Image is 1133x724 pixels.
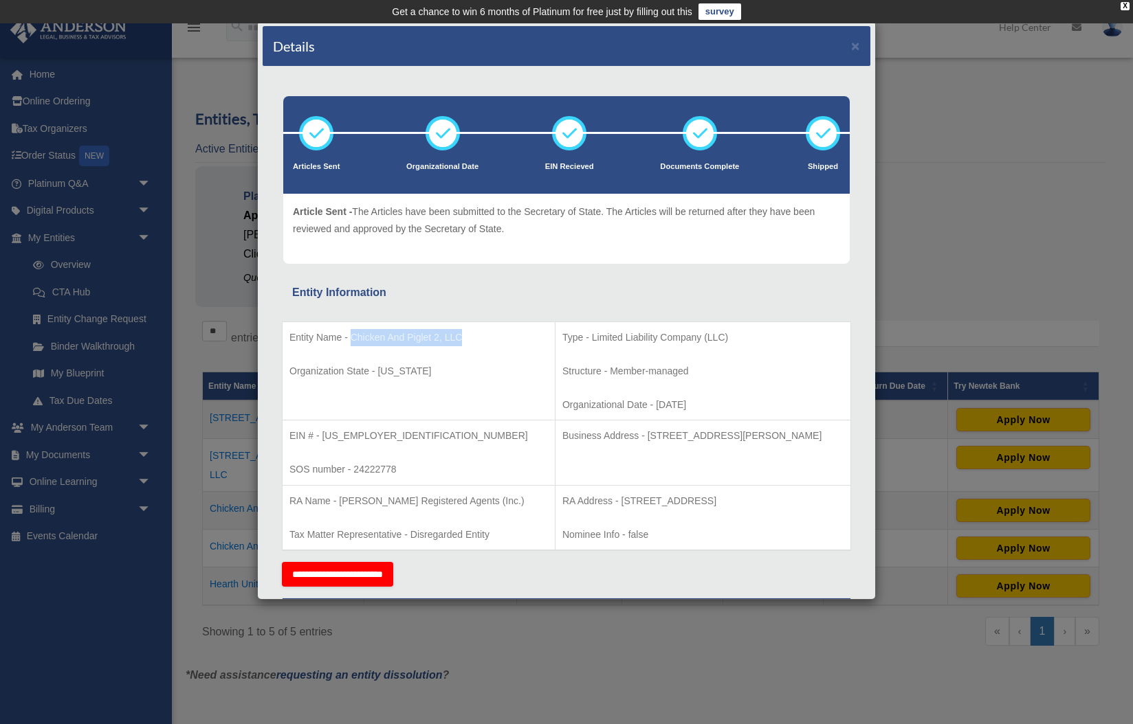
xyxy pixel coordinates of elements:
[289,363,548,380] p: Organization State - [US_STATE]
[289,461,548,478] p: SOS number - 24222778
[289,526,548,543] p: Tax Matter Representative - Disregarded Entity
[289,493,548,510] p: RA Name - [PERSON_NAME] Registered Agents (Inc.)
[283,598,851,632] th: Tax Information
[292,283,841,302] div: Entity Information
[562,493,844,510] p: RA Address - [STREET_ADDRESS]
[562,526,844,543] p: Nominee Info - false
[562,396,844,414] p: Organizational Date - [DATE]
[545,160,594,174] p: EIN Recieved
[562,363,844,380] p: Structure - Member-managed
[406,160,478,174] p: Organizational Date
[1121,2,1130,10] div: close
[273,36,315,56] h4: Details
[698,3,741,20] a: survey
[562,329,844,346] p: Type - Limited Liability Company (LLC)
[806,160,840,174] p: Shipped
[660,160,739,174] p: Documents Complete
[562,427,844,444] p: Business Address - [STREET_ADDRESS][PERSON_NAME]
[293,206,352,217] span: Article Sent -
[392,3,692,20] div: Get a chance to win 6 months of Platinum for free just by filling out this
[289,329,548,346] p: Entity Name - Chicken And Piglet 2, LLC
[851,38,860,53] button: ×
[293,203,840,237] p: The Articles have been submitted to the Secretary of State. The Articles will be returned after t...
[293,160,340,174] p: Articles Sent
[289,427,548,444] p: EIN # - [US_EMPLOYER_IDENTIFICATION_NUMBER]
